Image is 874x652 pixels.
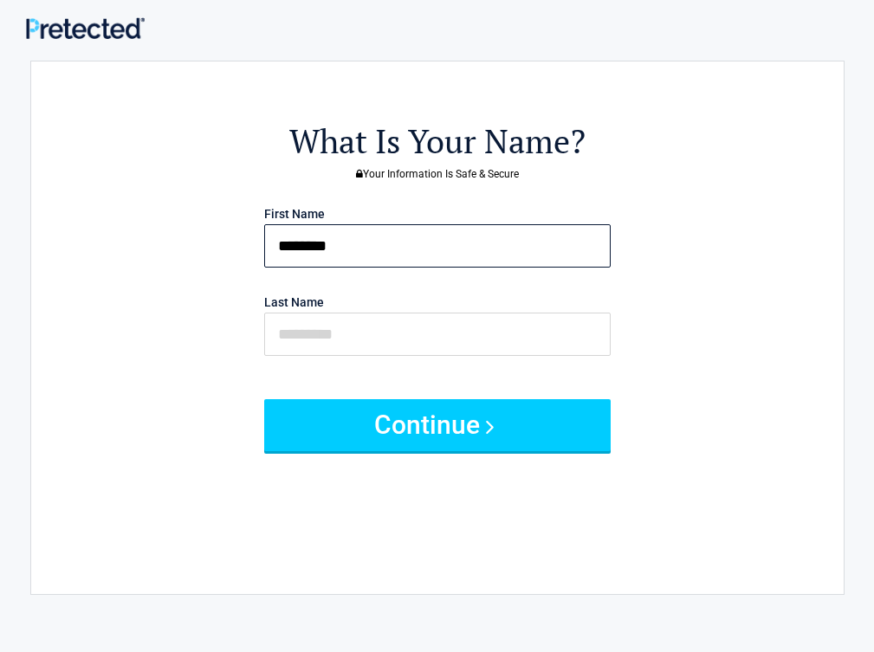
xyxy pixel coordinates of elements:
h3: Your Information Is Safe & Secure [126,169,748,179]
label: First Name [264,208,325,220]
button: Continue [264,399,611,451]
h2: What Is Your Name? [126,119,748,164]
img: Main Logo [26,17,145,39]
label: Last Name [264,296,324,308]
